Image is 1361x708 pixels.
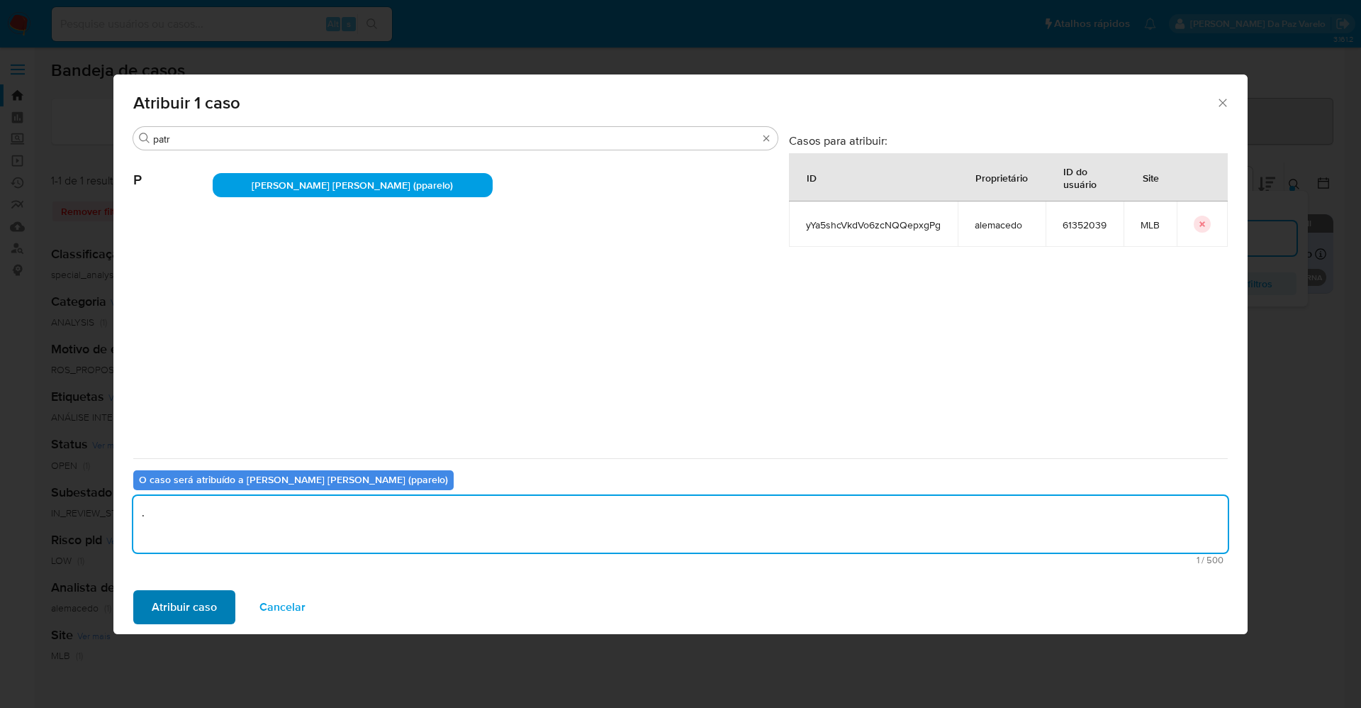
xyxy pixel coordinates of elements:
[1141,219,1160,231] span: MLB
[958,160,1045,194] div: Proprietário
[790,160,834,194] div: ID
[1063,219,1107,231] span: 61352039
[213,173,493,197] div: [PERSON_NAME] [PERSON_NAME] (pparelo)
[789,133,1228,148] h3: Casos para atribuir:
[1194,216,1211,233] button: icon-button
[138,555,1223,565] span: Máximo 500 caracteres
[113,74,1248,634] div: assign-modal
[975,219,1029,231] span: alemacedo
[133,94,1216,111] span: Atribuir 1 caso
[1216,96,1228,109] button: Fechar a janela
[1046,154,1123,201] div: ID do usuário
[806,219,941,231] span: yYa5shcVkdVo6zcNQQepxgPg
[241,590,324,624] button: Cancelar
[139,472,448,487] b: O caso será atribuído a [PERSON_NAME] [PERSON_NAME] (pparelo)
[259,592,306,623] span: Cancelar
[153,133,758,145] input: Analista de pesquisa
[152,592,217,623] span: Atribuir caso
[1126,160,1176,194] div: Site
[139,133,150,144] button: Buscar
[761,133,772,144] button: Borrar
[133,150,213,189] span: P
[133,496,1228,553] textarea: .
[252,178,453,192] span: [PERSON_NAME] [PERSON_NAME] (pparelo)
[133,590,235,624] button: Atribuir caso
